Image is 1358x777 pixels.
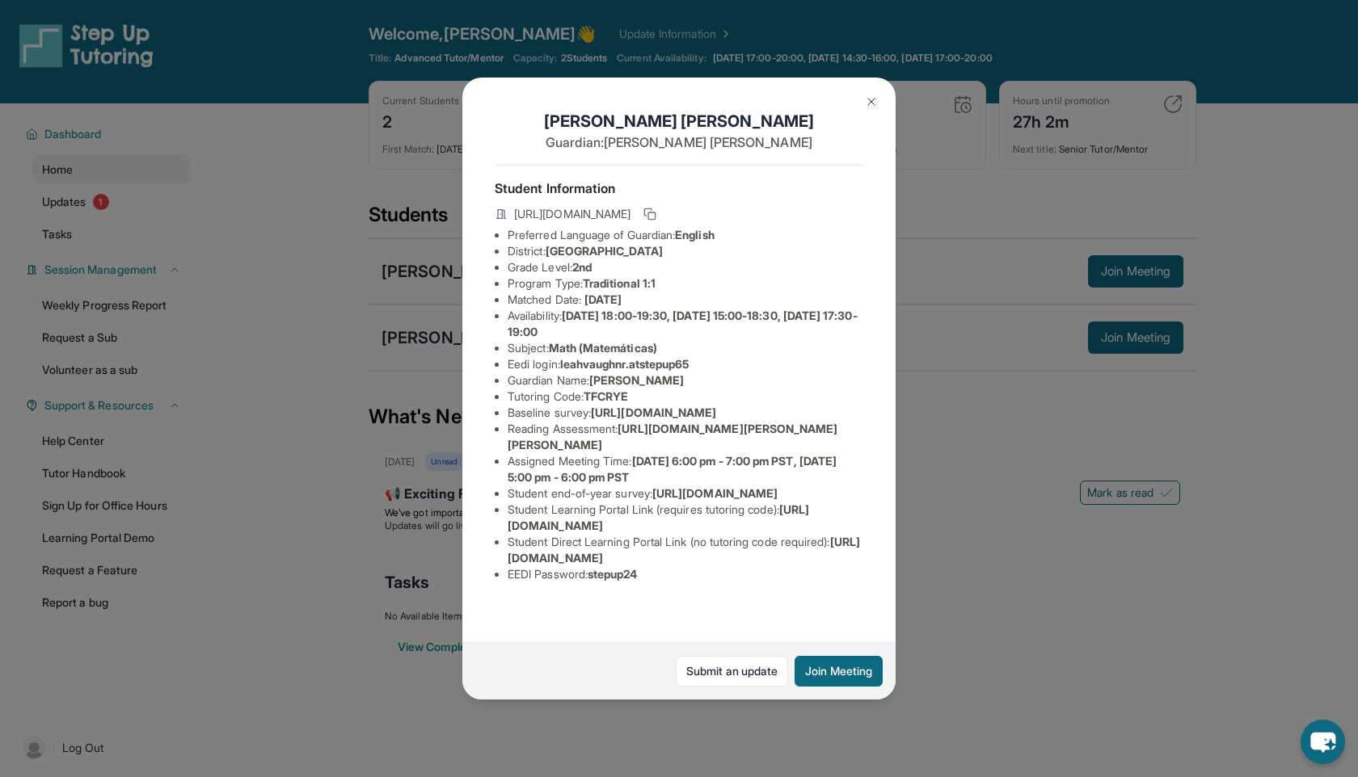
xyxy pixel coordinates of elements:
li: Assigned Meeting Time : [508,453,863,485]
span: stepup24 [588,567,638,581]
p: Guardian: [PERSON_NAME] [PERSON_NAME] [495,132,863,152]
img: Close Icon [865,95,878,108]
span: [GEOGRAPHIC_DATA] [546,244,663,258]
li: Reading Assessment : [508,421,863,453]
li: EEDI Password : [508,566,863,582]
li: Eedi login : [508,356,863,372]
li: Grade Level: [508,259,863,275]
span: [URL][DOMAIN_NAME] [514,206,630,222]
li: Subject : [508,340,863,356]
span: [URL][DOMAIN_NAME] [591,405,716,419]
span: [DATE] 6:00 pm - 7:00 pm PST, [DATE] 5:00 pm - 6:00 pm PST [508,454,837,484]
span: Math (Matemáticas) [549,341,657,355]
li: Tutoring Code : [508,388,863,405]
h1: [PERSON_NAME] [PERSON_NAME] [495,110,863,132]
li: Preferred Language of Guardian: [508,227,863,243]
li: Guardian Name : [508,372,863,388]
h4: Student Information [495,178,863,198]
li: Student end-of-year survey : [508,485,863,502]
span: [PERSON_NAME] [589,373,684,387]
li: Availability: [508,308,863,340]
button: Copy link [640,204,660,224]
span: [URL][DOMAIN_NAME][PERSON_NAME][PERSON_NAME] [508,422,838,451]
button: Join Meeting [795,656,883,687]
span: [URL][DOMAIN_NAME] [652,486,778,500]
li: District: [508,243,863,259]
li: Student Direct Learning Portal Link (no tutoring code required) : [508,534,863,566]
span: [DATE] [584,292,622,306]
span: TFCRYE [584,389,628,403]
span: 2nd [572,260,592,274]
span: Traditional 1:1 [583,276,656,290]
li: Baseline survey : [508,405,863,421]
span: English [675,228,715,241]
span: leahvaughnr.atstepup65 [560,357,690,371]
li: Matched Date: [508,292,863,308]
li: Program Type: [508,275,863,292]
li: Student Learning Portal Link (requires tutoring code) : [508,502,863,534]
button: chat-button [1301,720,1345,764]
a: Submit an update [676,656,788,687]
span: [DATE] 18:00-19:30, [DATE] 15:00-18:30, [DATE] 17:30-19:00 [508,309,858,338]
